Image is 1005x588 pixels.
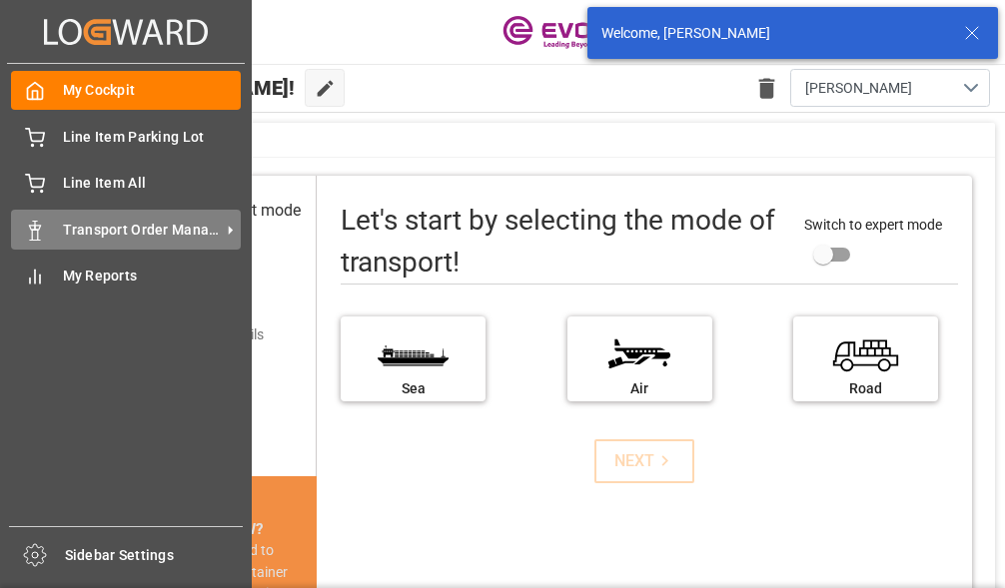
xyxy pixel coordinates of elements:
[11,71,241,110] a: My Cockpit
[63,80,242,101] span: My Cockpit
[790,69,990,107] button: open menu
[601,23,945,44] div: Welcome, [PERSON_NAME]
[63,266,242,287] span: My Reports
[63,173,242,194] span: Line Item All
[803,378,928,399] div: Road
[614,449,675,473] div: NEXT
[11,164,241,203] a: Line Item All
[63,127,242,148] span: Line Item Parking Lot
[805,78,912,99] span: [PERSON_NAME]
[351,378,476,399] div: Sea
[577,378,702,399] div: Air
[65,545,244,566] span: Sidebar Settings
[502,15,632,50] img: Evonik-brand-mark-Deep-Purple-RGB.jpeg_1700498283.jpeg
[594,439,694,483] button: NEXT
[11,257,241,295] a: My Reports
[11,117,241,156] a: Line Item Parking Lot
[341,200,783,284] div: Let's start by selecting the mode of transport!
[63,220,221,241] span: Transport Order Management
[804,217,942,233] span: Switch to expert mode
